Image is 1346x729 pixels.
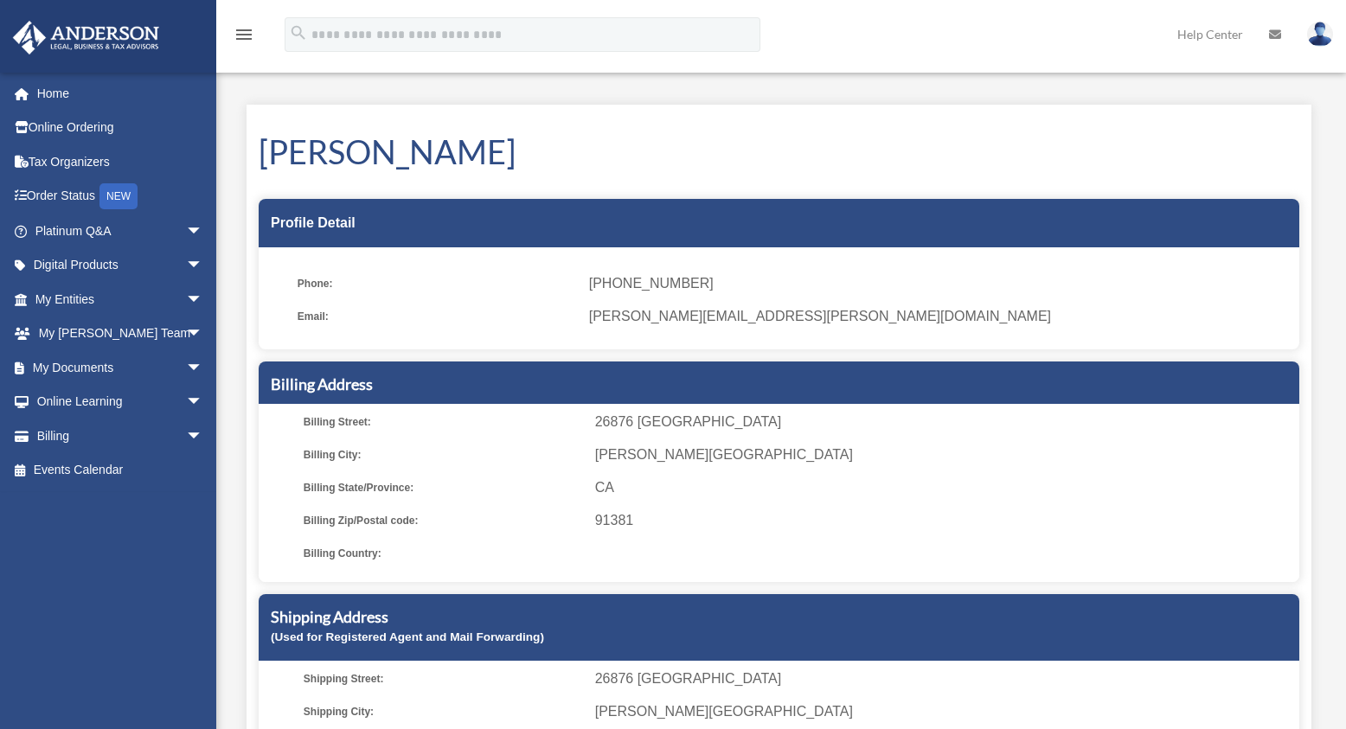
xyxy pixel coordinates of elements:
span: Shipping Street: [304,667,583,691]
span: Billing Zip/Postal code: [304,508,583,533]
a: My [PERSON_NAME] Teamarrow_drop_down [12,317,229,351]
img: Anderson Advisors Platinum Portal [8,21,164,54]
span: 91381 [595,508,1293,533]
a: Order StatusNEW [12,179,229,214]
i: search [289,23,308,42]
span: [PERSON_NAME][EMAIL_ADDRESS][PERSON_NAME][DOMAIN_NAME] [589,304,1287,329]
span: arrow_drop_down [186,385,221,420]
h1: [PERSON_NAME] [259,129,1299,175]
span: CA [595,476,1293,500]
span: arrow_drop_down [186,282,221,317]
img: User Pic [1307,22,1333,47]
span: [PHONE_NUMBER] [589,272,1287,296]
span: arrow_drop_down [186,248,221,284]
span: [PERSON_NAME][GEOGRAPHIC_DATA] [595,443,1293,467]
h5: Billing Address [271,374,1287,395]
span: Phone: [298,272,577,296]
a: Events Calendar [12,453,229,488]
a: Billingarrow_drop_down [12,419,229,453]
span: arrow_drop_down [186,317,221,352]
span: arrow_drop_down [186,214,221,249]
a: Home [12,76,229,111]
i: menu [234,24,254,45]
span: arrow_drop_down [186,350,221,386]
span: Billing Street: [304,410,583,434]
a: Online Ordering [12,111,229,145]
span: arrow_drop_down [186,419,221,454]
small: (Used for Registered Agent and Mail Forwarding) [271,630,544,643]
a: Online Learningarrow_drop_down [12,385,229,419]
span: Email: [298,304,577,329]
span: 26876 [GEOGRAPHIC_DATA] [595,410,1293,434]
div: NEW [99,183,138,209]
span: Billing State/Province: [304,476,583,500]
div: Profile Detail [259,199,1299,247]
span: 26876 [GEOGRAPHIC_DATA] [595,667,1293,691]
span: [PERSON_NAME][GEOGRAPHIC_DATA] [595,700,1293,724]
a: Digital Productsarrow_drop_down [12,248,229,283]
h5: Shipping Address [271,606,1287,628]
span: Shipping City: [304,700,583,724]
a: menu [234,30,254,45]
a: My Documentsarrow_drop_down [12,350,229,385]
span: Billing City: [304,443,583,467]
a: My Entitiesarrow_drop_down [12,282,229,317]
a: Platinum Q&Aarrow_drop_down [12,214,229,248]
span: Billing Country: [304,541,583,566]
a: Tax Organizers [12,144,229,179]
